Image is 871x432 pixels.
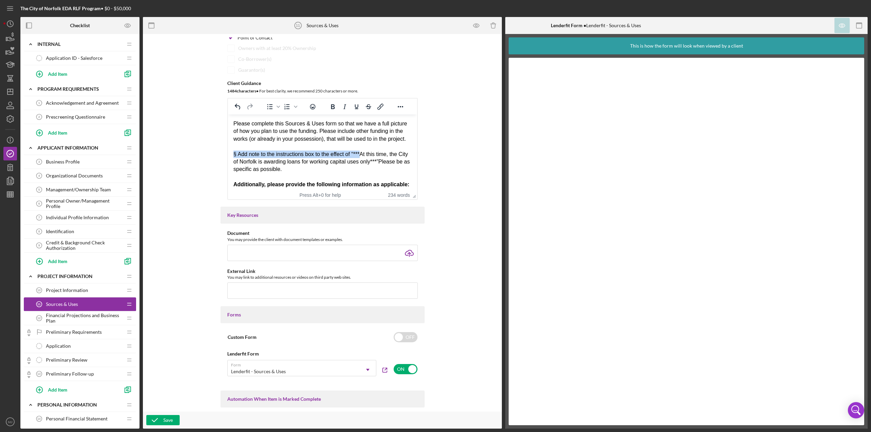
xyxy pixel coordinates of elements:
label: Custom Form [228,334,257,340]
div: Key Resources [227,212,418,218]
tspan: 10 [37,289,41,292]
div: Document [227,230,418,236]
button: Undo [232,102,244,111]
button: Add Item [31,67,119,81]
span: Acknowledgement and Agreement [46,100,119,106]
div: Internal [37,41,122,47]
span: Application [46,343,71,349]
div: Add Item [48,126,67,139]
span: Individual Profile Information [46,215,109,220]
div: Thank you for completing the Sources & Uses Form. You may proceed to complete Bridging [US_STATE]... [5,5,184,21]
tspan: 9 [38,244,40,247]
span: Business Profile [46,159,80,165]
div: Sources & Uses [307,23,339,28]
span: Organizational Documents [46,173,103,178]
tspan: 2 [38,115,40,119]
span: Personal Owner/Management Profile [46,198,122,209]
button: Bold [327,102,339,111]
button: 234 words [388,192,410,198]
iframe: Lenderfit form [515,65,858,418]
iframe: Rich Text Area [228,115,417,191]
tspan: 14 [37,417,41,420]
div: Save [163,415,173,425]
button: Save [146,415,180,425]
body: Rich Text Area. Press ALT-0 for help. [5,5,184,241]
span: Identification [46,229,74,234]
div: Point of Contact [237,35,273,40]
div: This is how the form will look when viewed by a client [630,37,743,54]
div: Please complete this Sources & Uses form so that we have a full picture of how you plan to use th... [5,5,184,59]
span: Preliminary Requirements [46,329,102,335]
tspan: 12 [37,316,41,320]
div: Open Intercom Messenger [848,402,864,418]
tspan: 13 [37,372,41,376]
tspan: 6 [38,202,40,205]
div: For best clarity, we recommend 250 characters or more. [227,88,418,94]
div: Add Item [48,255,67,267]
div: Press the Up and Down arrow keys to resize the editor. [410,191,417,199]
button: MJ [3,415,17,429]
div: • $0 - $50,000 [20,6,131,11]
b: Lenderfit Form • [551,22,586,28]
tspan: 11 [296,23,300,28]
text: MJ [8,420,13,424]
div: You may provide the client with document templates or examples. [227,236,418,243]
div: Program Requirements [37,86,122,92]
b: 1484 character s • [227,88,259,93]
div: Personal Information [37,402,122,408]
span: Preliminary Follow-up [46,371,94,377]
button: Add Item [31,126,119,139]
span: Personal Financial Statement [46,416,108,421]
button: Emojis [307,102,318,111]
div: Add Item [48,383,67,396]
span: Project Information [46,288,88,293]
div: Guarantor(s) [238,67,265,73]
div: Press Alt+0 for help [290,192,350,198]
tspan: 4 [38,174,40,177]
b: The City of Norfolk EDA RLF Program [20,5,101,11]
div: Co-Borrower(s) [238,56,272,62]
div: Owners with at least 20% Ownership [238,46,316,51]
div: PROJECT INFORMATION [37,274,122,279]
div: Bullet list [264,102,281,111]
span: Preliminary Review [46,357,87,363]
span: Credit & Background Check Authorization [46,240,122,251]
div: Lenderfit - Sources & Uses [551,23,641,28]
div: Add Item [48,67,67,80]
div: Lenderfit - Sources & Uses [231,369,286,374]
button: Preview as [120,18,135,33]
div: External Link [227,269,418,274]
div: You may link to additional resources or videos on third party web sites. [227,274,418,281]
tspan: 8 [38,230,40,233]
strong: Additionally, please provide the following information as applicable: [5,67,181,73]
span: Financial Projections and Business Plan [46,313,122,324]
span: Prescreening Questionnaire [46,114,105,120]
button: Italic [339,102,350,111]
button: Add Item [31,383,119,396]
body: Rich Text Area. Press ALT-0 for help. [5,5,184,21]
button: Reveal or hide additional toolbar items [395,102,406,111]
span: Application ID - Salesforce [46,55,102,61]
div: Forms [227,312,418,317]
tspan: 7 [38,216,40,219]
tspan: 1 [38,101,40,105]
div: Numbered list [281,102,298,111]
button: Redo [244,102,256,111]
div: APPLICANT INFORMATION [37,145,122,151]
span: Sources & Uses [46,301,78,307]
b: Lenderfit Form [227,351,259,357]
div: Automation When Item is Marked Complete [227,396,418,402]
span: Management/Ownership Team [46,187,111,192]
div: Client Guidance [227,81,418,86]
button: Strikethrough [363,102,374,111]
button: Underline [351,102,362,111]
b: Checklist [70,23,90,28]
tspan: 11 [37,303,41,306]
button: Add Item [31,254,119,268]
button: Insert/edit link [375,102,386,111]
tspan: 3 [38,160,40,163]
tspan: 5 [38,188,40,191]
